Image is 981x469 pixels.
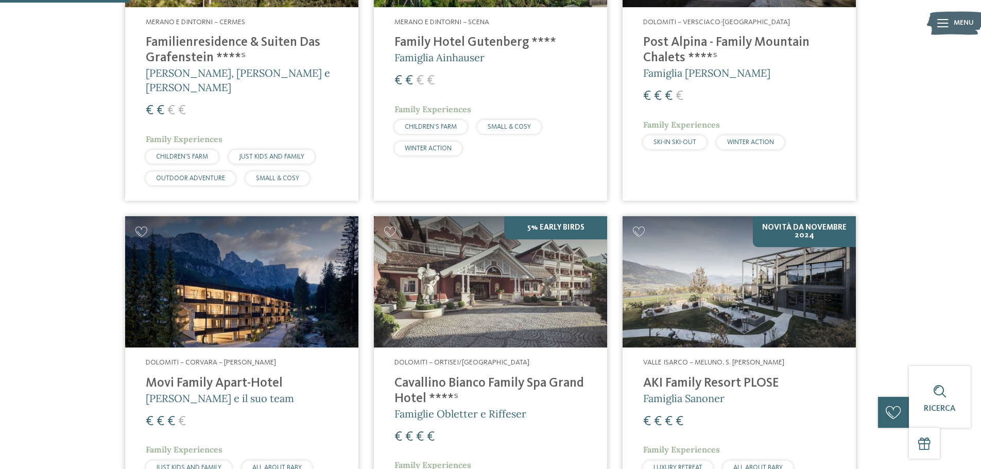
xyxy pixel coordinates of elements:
[146,415,153,428] span: €
[676,415,683,428] span: €
[146,392,294,405] span: [PERSON_NAME] e il suo team
[146,19,245,26] span: Merano e dintorni – Cermes
[146,66,330,94] span: [PERSON_NAME], [PERSON_NAME] e [PERSON_NAME]
[727,139,774,146] span: WINTER ACTION
[427,74,435,88] span: €
[643,19,790,26] span: Dolomiti – Versciaco-[GEOGRAPHIC_DATA]
[405,145,452,152] span: WINTER ACTION
[394,359,529,366] span: Dolomiti – Ortisei/[GEOGRAPHIC_DATA]
[178,104,186,117] span: €
[394,430,402,444] span: €
[125,216,358,348] img: Cercate un hotel per famiglie? Qui troverete solo i migliori!
[394,51,485,64] span: Famiglia Ainhauser
[643,90,651,103] span: €
[157,415,164,428] span: €
[643,66,770,79] span: Famiglia [PERSON_NAME]
[676,90,683,103] span: €
[416,74,424,88] span: €
[488,124,531,130] span: SMALL & COSY
[654,415,662,428] span: €
[427,430,435,444] span: €
[156,153,208,160] span: CHILDREN’S FARM
[643,119,720,130] span: Family Experiences
[167,415,175,428] span: €
[623,216,856,348] img: Cercate un hotel per famiglie? Qui troverete solo i migliori!
[665,90,673,103] span: €
[643,444,720,455] span: Family Experiences
[405,430,413,444] span: €
[643,376,835,391] h4: AKI Family Resort PLOSE
[405,74,413,88] span: €
[146,104,153,117] span: €
[256,175,299,182] span: SMALL & COSY
[394,376,587,407] h4: Cavallino Bianco Family Spa Grand Hotel ****ˢ
[374,216,607,348] img: Family Spa Grand Hotel Cavallino Bianco ****ˢ
[167,104,175,117] span: €
[653,139,696,146] span: SKI-IN SKI-OUT
[146,134,222,144] span: Family Experiences
[643,392,725,405] span: Famiglia Sanoner
[643,35,835,66] h4: Post Alpina - Family Mountain Chalets ****ˢ
[405,124,457,130] span: CHILDREN’S FARM
[178,415,186,428] span: €
[394,19,489,26] span: Merano e dintorni – Scena
[654,90,662,103] span: €
[146,359,276,366] span: Dolomiti – Corvara – [PERSON_NAME]
[146,376,338,391] h4: Movi Family Apart-Hotel
[394,407,526,420] span: Famiglie Obletter e Riffeser
[156,175,225,182] span: OUTDOOR ADVENTURE
[394,104,471,114] span: Family Experiences
[665,415,673,428] span: €
[394,74,402,88] span: €
[924,405,956,413] span: Ricerca
[416,430,424,444] span: €
[146,444,222,455] span: Family Experiences
[643,415,651,428] span: €
[643,359,784,366] span: Valle Isarco – Meluno, S. [PERSON_NAME]
[239,153,304,160] span: JUST KIDS AND FAMILY
[146,35,338,66] h4: Familienresidence & Suiten Das Grafenstein ****ˢ
[394,35,587,50] h4: Family Hotel Gutenberg ****
[157,104,164,117] span: €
